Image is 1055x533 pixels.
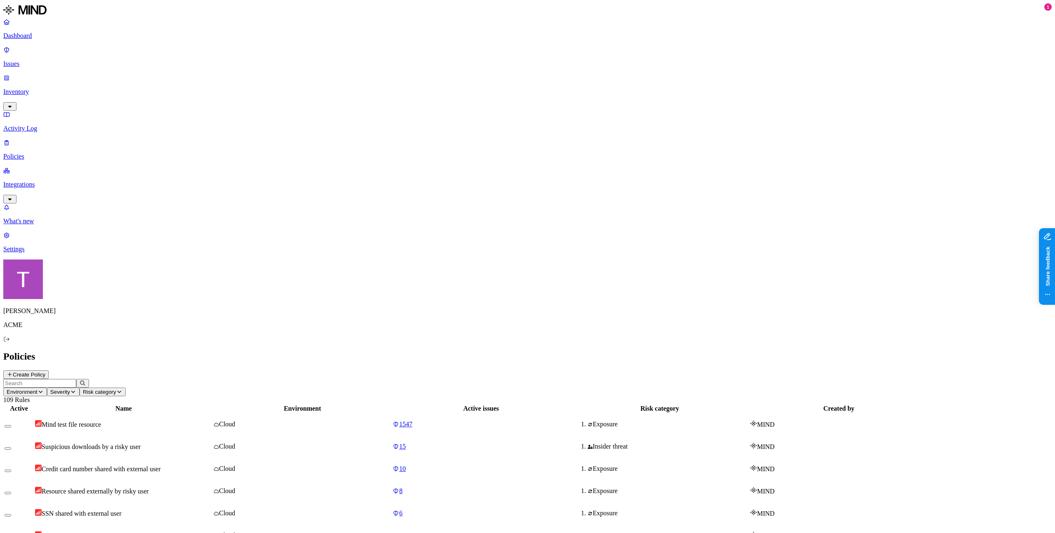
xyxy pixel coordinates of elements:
span: Risk category [83,389,116,395]
span: Cloud [219,487,235,494]
img: mind-logo-icon.svg [750,420,757,427]
a: What's new [3,203,1052,225]
span: Mind test file resource [42,421,101,428]
span: MIND [757,443,775,450]
div: 1 [1044,3,1052,11]
span: MIND [757,421,775,428]
a: Settings [3,231,1052,253]
img: mind-logo-icon.svg [750,442,757,449]
div: Created by [750,405,928,412]
img: severity-high.svg [35,420,42,427]
div: Insider threat [588,443,748,450]
p: Integrations [3,181,1052,188]
span: 8 [399,487,403,494]
p: Settings [3,245,1052,253]
img: Tzvi Shir-Vaknin [3,259,43,299]
a: Issues [3,46,1052,68]
a: Activity Log [3,111,1052,132]
button: Create Policy [3,370,49,379]
span: MIND [757,488,775,495]
div: Exposure [588,465,748,472]
div: Exposure [588,487,748,495]
p: Dashboard [3,32,1052,40]
div: Risk category [571,405,748,412]
span: Cloud [219,510,235,517]
img: severity-high.svg [35,487,42,493]
img: MIND [3,3,47,16]
span: 10 [399,465,406,472]
span: MIND [757,465,775,472]
span: Credit card number shared with external user [42,465,161,472]
input: Search [3,379,76,388]
a: 1547 [393,421,570,428]
div: Exposure [588,510,748,517]
span: Resource shared externally by risky user [42,488,149,495]
h2: Policies [3,351,1052,362]
img: mind-logo-icon.svg [750,509,757,516]
a: Policies [3,139,1052,160]
p: Policies [3,153,1052,160]
span: Environment [7,389,38,395]
a: 15 [393,443,570,450]
span: 6 [399,510,403,517]
div: Environment [214,405,391,412]
div: Exposure [588,421,748,428]
span: MIND [757,510,775,517]
img: mind-logo-icon.svg [750,487,757,493]
a: Integrations [3,167,1052,202]
img: severity-high.svg [35,509,42,516]
img: severity-high.svg [35,465,42,471]
p: Activity Log [3,125,1052,132]
span: SSN shared with external user [42,510,122,517]
a: MIND [3,3,1052,18]
div: Name [35,405,212,412]
div: Active [5,405,33,412]
span: Severity [50,389,70,395]
div: Active issues [393,405,570,412]
span: Cloud [219,421,235,428]
a: 8 [393,487,570,495]
a: Dashboard [3,18,1052,40]
span: Cloud [219,443,235,450]
p: What's new [3,217,1052,225]
span: 1547 [399,421,413,428]
span: Cloud [219,465,235,472]
span: 109 Rules [3,396,30,403]
img: severity-high.svg [35,442,42,449]
a: 10 [393,465,570,472]
p: ACME [3,321,1052,329]
a: Inventory [3,74,1052,110]
p: Inventory [3,88,1052,96]
img: mind-logo-icon.svg [750,465,757,471]
p: Issues [3,60,1052,68]
span: Suspicious downloads by a risky user [42,443,141,450]
span: 15 [399,443,406,450]
a: 6 [393,510,570,517]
